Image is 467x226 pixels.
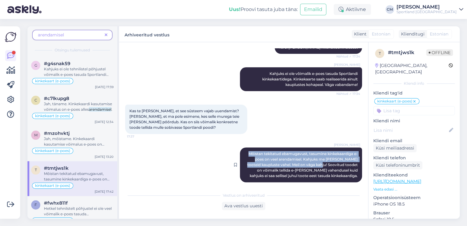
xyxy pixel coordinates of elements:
p: Safari 18.5 [373,216,455,223]
b: Uus! [229,6,241,12]
span: Kas te [PERSON_NAME], et see sűsteem vajab uuendamist? [PERSON_NAME], et ma pole esimene, kes sel... [129,109,240,130]
div: [DATE] 17:39 [95,85,114,89]
span: Offline [426,49,453,56]
span: Nähtud ✓ 17:34 [336,54,360,59]
span: Vestlus on arhiveeritud [223,193,265,198]
span: g [34,63,37,68]
span: #mzohvktj [44,131,70,136]
div: [DATE] 12:34 [95,120,114,124]
span: 17:42 [337,183,360,187]
div: [GEOGRAPHIC_DATA], [GEOGRAPHIC_DATA] [375,62,449,75]
span: Mõistan tekitatud ebamugavust, tasumine kinkekaardiga e-poes on veel [44,171,110,187]
p: Operatsioonisüsteem [373,195,455,201]
span: Kahjuks ei ole tehnilistel põhjustel võimalik e-poes tasuda Sportlandi kinkekaartidega. Väga vaba... [44,67,112,93]
p: Kliendi nimi [373,118,455,124]
span: arendamisel [38,32,64,38]
span: Estonian [372,31,390,37]
span: Jah, täname. Kinkekaardi kasutamise võimalus on e-poes alles [44,102,112,112]
label: Arhiveeritud vestlus [125,30,169,38]
span: kinkekaart (e-poes) [35,184,70,187]
div: [DATE] 13:20 [95,154,114,159]
p: Kliendi tag'id [373,90,455,96]
p: Klienditeekond [373,172,455,178]
p: Kliendi telefon [373,155,455,161]
span: 17:37 [127,134,150,139]
span: Kahjuks ei ole võimalik e-poes tasuda Sportlandi kinkekaartidega. Kinkekaarte saab realiseerida a... [262,71,359,87]
span: [PERSON_NAME] [334,143,360,147]
span: Otsingu tulemused [55,47,90,53]
span: kinkekaart (e-poes) [377,99,412,103]
span: t [379,51,381,56]
img: Askly Logo [5,31,16,43]
span: Estonian [430,31,448,37]
div: [PERSON_NAME] [396,5,457,9]
div: Aktiivne [334,4,371,15]
button: Emailid [300,4,326,15]
p: Vaata edasi ... [373,187,455,192]
p: Kliendi email [373,138,455,144]
div: Proovi tasuta juba täna: [229,6,298,13]
span: t [35,168,37,172]
input: Lisa tag [373,106,455,115]
span: #fwhx811f [44,200,68,206]
p: iPhone OS 18.5 [373,201,455,207]
div: [DATE] 17:42 [95,189,114,194]
a: [PERSON_NAME]Sportland [GEOGRAPHIC_DATA] [396,5,463,14]
div: Küsi telefoninumbrit [373,161,422,169]
p: Brauser [373,210,455,216]
span: #c7lkupg8 [44,96,69,101]
span: Jah, mõistame. Kinkekaardi kasutamise võimalus e-poes on [PERSON_NAME] [44,136,104,152]
span: [PERSON_NAME] [334,62,360,67]
span: #g4snak59 [44,61,70,66]
div: Küsi meiliaadressi [373,144,417,152]
span: Nähtud ✓ 17:34 [336,91,360,96]
span: kinkekaart (e-poes) [35,79,70,83]
span: c [34,98,37,102]
div: Kliendi info [373,81,455,86]
span: Mõistan tekitatud ebamugavust, tasumine kinkekaardiga e-poes on veel arendamisel. Kahjuks me [PER... [247,151,359,178]
div: Ava vestlus uuesti [222,202,265,210]
div: CM [386,5,394,14]
div: Klienditugi [399,31,425,37]
span: m [34,133,38,137]
span: f [34,202,37,207]
div: # tmtjws1k [388,49,426,56]
div: Sportland [GEOGRAPHIC_DATA] [396,9,457,14]
input: Lisa nimi [374,127,448,134]
span: kinkekaart (e-poes) [35,149,70,153]
mark: arendamisel [89,107,111,112]
span: kinkekaart (e-poes) [35,114,70,118]
div: Klient [352,31,367,37]
span: #tmtjws1k [44,165,69,171]
a: [URL][DOMAIN_NAME] [373,179,421,184]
